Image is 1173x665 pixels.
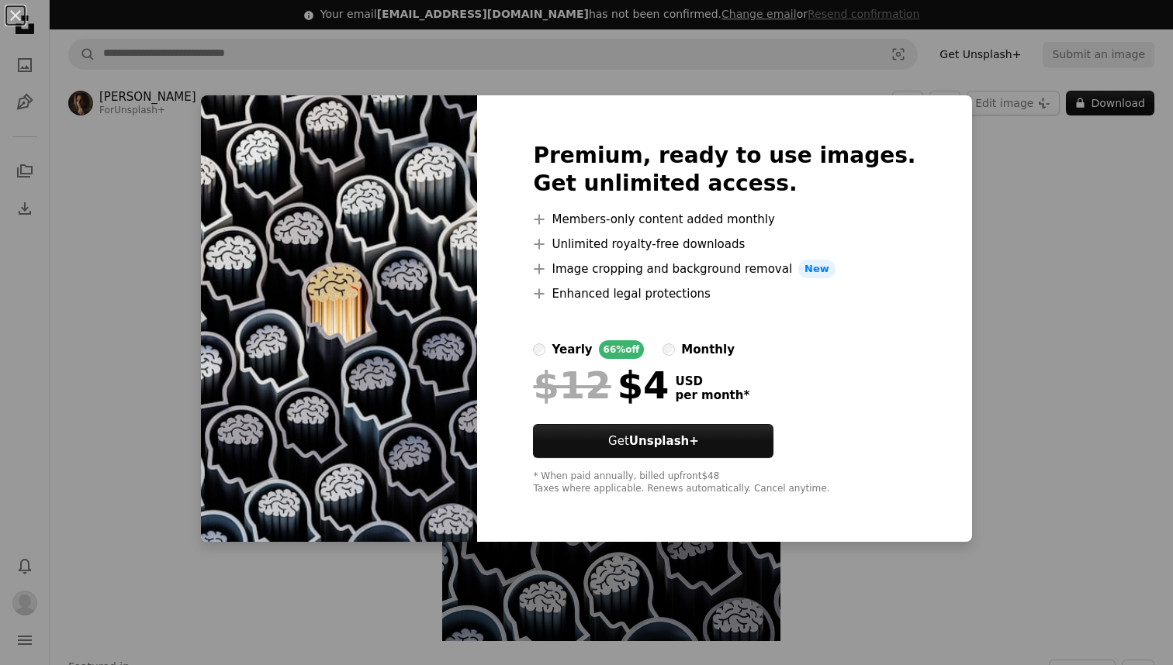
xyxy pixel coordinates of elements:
[675,388,749,402] span: per month *
[533,365,669,405] div: $4
[681,340,735,359] div: monthly
[533,424,773,458] a: GetUnsplash+
[533,284,915,303] li: Enhanced legal protections
[533,142,915,198] h2: Premium, ready to use images. Get unlimited access.
[533,343,545,356] input: yearly66%off
[533,260,915,278] li: Image cropping and background removal
[533,470,915,495] div: * When paid annually, billed upfront $48 Taxes where applicable. Renews automatically. Cancel any...
[533,235,915,253] li: Unlimited royalty-free downloads
[663,343,675,356] input: monthly
[201,95,477,542] img: premium_photo-1694822449585-a2444c288b96
[675,374,749,388] span: USD
[599,340,645,359] div: 66% off
[629,434,699,448] strong: Unsplash+
[552,340,592,359] div: yearly
[798,260,836,278] span: New
[533,365,611,405] span: $12
[533,210,915,229] li: Members-only content added monthly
